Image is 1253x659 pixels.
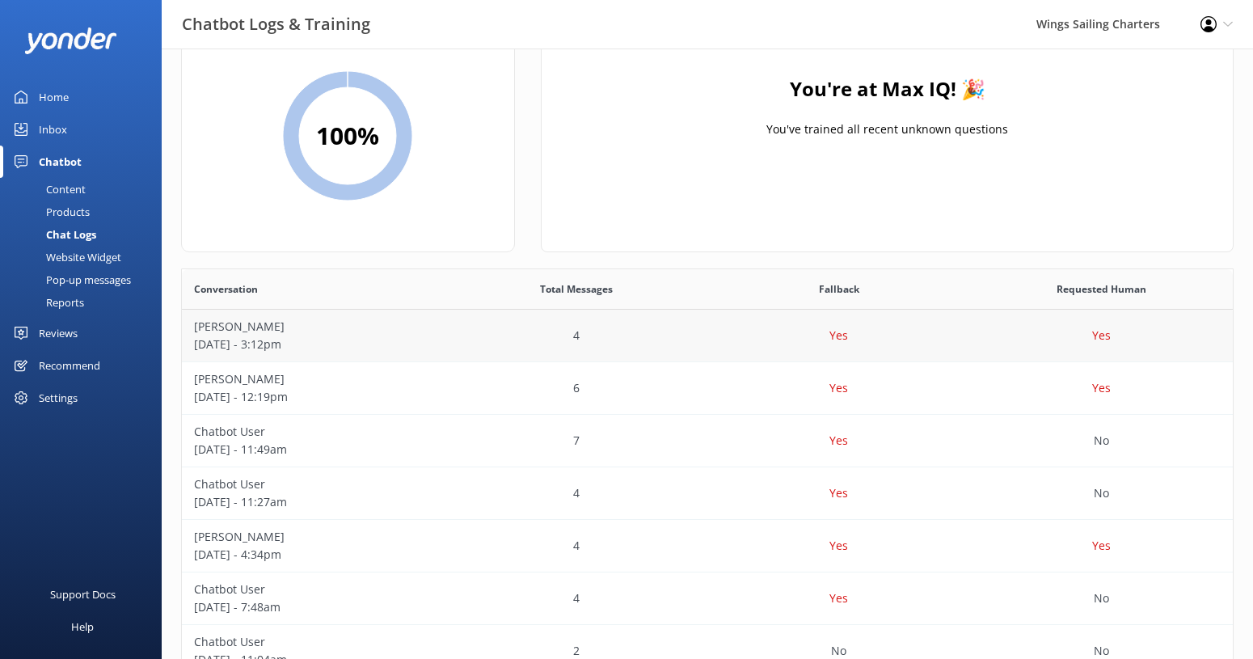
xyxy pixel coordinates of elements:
p: Chatbot User [194,581,432,598]
p: [PERSON_NAME] [194,528,432,546]
p: Chatbot User [194,475,432,493]
p: [PERSON_NAME] [194,370,432,388]
p: Yes [829,537,848,555]
a: Website Widget [10,246,162,268]
h3: Chatbot Logs & Training [182,11,370,37]
a: Content [10,178,162,201]
div: Recommend [39,349,100,382]
div: Reviews [39,317,78,349]
p: [DATE] - 7:48am [194,598,432,616]
h4: You're at Max IQ! 🎉 [789,74,985,104]
div: Products [10,201,90,223]
p: Yes [829,432,848,450]
p: [DATE] - 4:34pm [194,546,432,564]
p: 4 [573,327,580,344]
a: Pop-up messages [10,268,162,291]
div: row [182,415,1233,467]
div: row [182,362,1233,415]
div: row [182,310,1233,362]
div: row [182,572,1233,625]
p: 6 [573,379,580,397]
p: [DATE] - 11:49am [194,441,432,458]
p: Yes [1092,327,1111,344]
p: Yes [829,327,848,344]
p: Chatbot User [194,423,432,441]
div: Inbox [39,113,67,146]
div: Website Widget [10,246,121,268]
p: 7 [573,432,580,450]
p: 4 [573,537,580,555]
p: Yes [829,484,848,502]
p: Chatbot User [194,633,432,651]
h2: 100 % [316,116,379,155]
p: 4 [573,589,580,607]
div: Chat Logs [10,223,96,246]
p: Yes [1092,379,1111,397]
a: Reports [10,291,162,314]
p: 4 [573,484,580,502]
p: No [1094,432,1109,450]
span: Requested Human [1057,281,1146,297]
div: Chatbot [39,146,82,178]
p: [DATE] - 12:19pm [194,388,432,406]
p: Yes [829,379,848,397]
div: row [182,520,1233,572]
p: [DATE] - 3:12pm [194,336,432,353]
div: Pop-up messages [10,268,131,291]
p: No [1094,484,1109,502]
p: Yes [829,589,848,607]
img: yonder-white-logo.png [24,27,117,54]
p: No [1094,589,1109,607]
div: grid [542,33,1233,195]
div: row [182,467,1233,520]
p: You've trained all recent unknown questions [766,120,1008,138]
span: Total Messages [540,281,613,297]
span: Fallback [819,281,859,297]
p: [PERSON_NAME] [194,318,432,336]
a: Products [10,201,162,223]
span: Conversation [194,281,258,297]
a: Chat Logs [10,223,162,246]
p: Yes [1092,537,1111,555]
div: Support Docs [50,578,116,610]
div: Reports [10,291,84,314]
div: Help [71,610,94,643]
div: Settings [39,382,78,414]
div: Home [39,81,69,113]
p: [DATE] - 11:27am [194,493,432,511]
div: Content [10,178,86,201]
